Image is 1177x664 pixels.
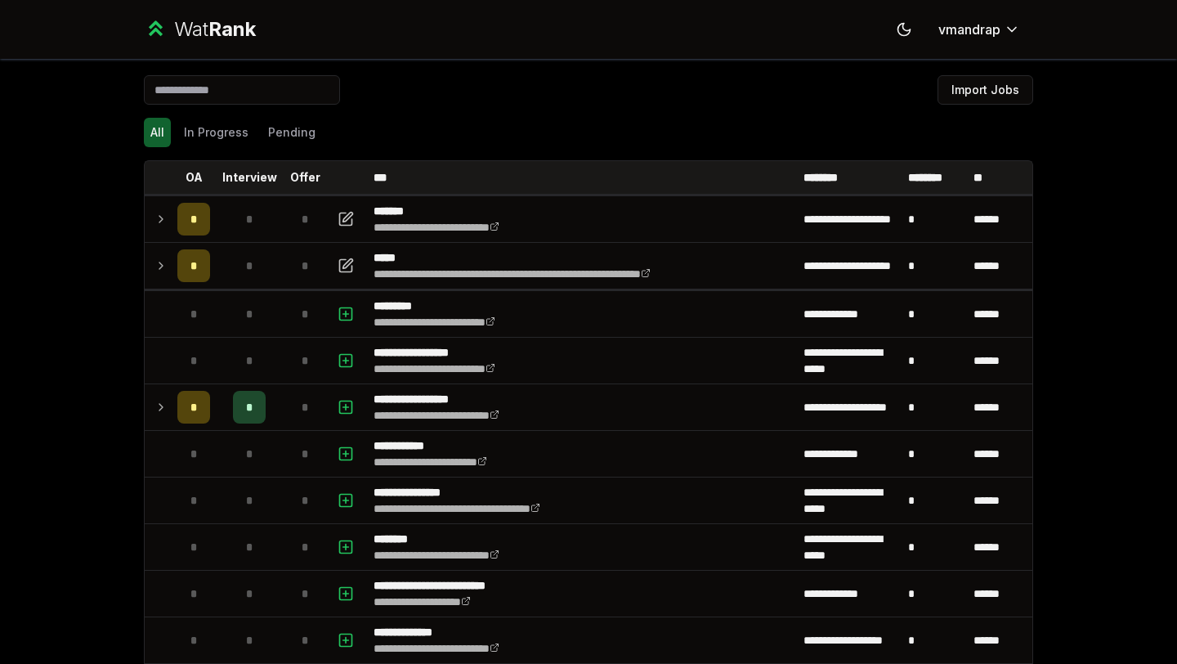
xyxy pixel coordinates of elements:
button: All [144,118,171,147]
span: vmandrap [938,20,1000,39]
button: vmandrap [925,15,1033,44]
a: WatRank [144,16,256,43]
button: Import Jobs [938,75,1033,105]
span: Rank [208,17,256,41]
button: Pending [262,118,322,147]
button: In Progress [177,118,255,147]
p: OA [186,169,203,186]
p: Offer [290,169,320,186]
div: Wat [174,16,256,43]
p: Interview [222,169,277,186]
